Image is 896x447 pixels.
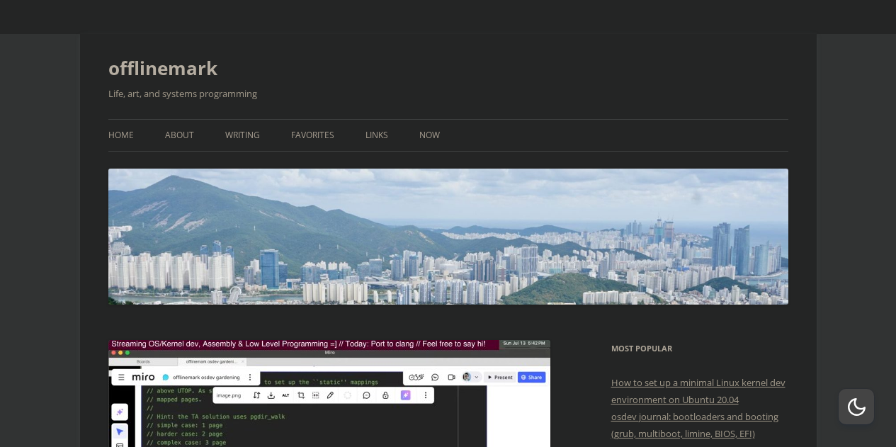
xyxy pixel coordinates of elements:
a: Links [365,120,388,151]
h2: Life, art, and systems programming [108,85,788,102]
a: offlinemark [108,51,217,85]
img: offlinemark [108,169,788,304]
h3: Most Popular [611,340,788,357]
a: Writing [225,120,260,151]
a: How to set up a minimal Linux kernel dev environment on Ubuntu 20.04 [611,376,786,406]
a: Favorites [291,120,334,151]
a: About [165,120,194,151]
a: Home [108,120,134,151]
a: osdev journal: bootloaders and booting (grub, multiboot, limine, BIOS, EFI) [611,410,778,440]
a: Now [419,120,440,151]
